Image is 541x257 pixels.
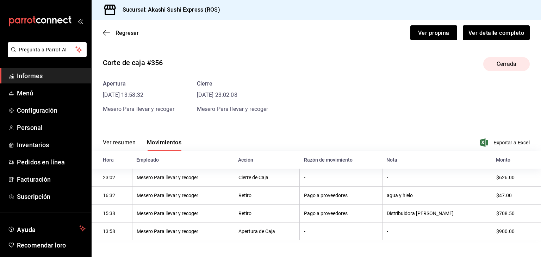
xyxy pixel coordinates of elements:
button: Ver detalle completo [463,25,530,40]
a: Pregunta a Parrot AI [5,51,87,58]
font: Retiro [238,211,251,217]
font: Configuración [17,107,57,114]
font: Hora [103,157,114,163]
font: 15:38 [103,211,115,217]
font: Ayuda [17,226,36,233]
font: - [387,175,388,181]
font: Movimientos [147,139,181,146]
font: [DATE] 23:02:08 [197,92,237,98]
font: Apertura [103,80,126,87]
font: Mesero Para llevar y recoger [137,175,198,181]
font: Mesero Para llevar y recoger [197,106,268,112]
font: Mesero Para llevar y recoger [137,211,198,217]
font: - [387,228,388,234]
font: Pago a proveedores [304,193,348,199]
font: [DATE] 13:58:32 [103,92,143,98]
font: $900.00 [496,228,515,234]
font: Mesero Para llevar y recoger [137,193,198,199]
font: Mesero Para llevar y recoger [137,228,198,234]
font: 23:02 [103,175,115,181]
font: $708.50 [496,211,515,217]
button: abrir_cajón_menú [77,18,83,24]
font: Informes [17,72,43,80]
font: Mesero Para llevar y recoger [103,106,174,112]
font: Cierre de Caja [238,175,268,181]
font: - [304,175,305,181]
font: Cierre [197,80,213,87]
button: Ver propina [410,25,457,40]
font: agua y hielo [387,193,413,199]
font: - [304,228,305,234]
font: Recomendar loro [17,242,66,249]
font: 16:32 [103,193,115,199]
font: Facturación [17,176,51,183]
font: Regresar [116,30,139,36]
font: Ver resumen [103,139,136,146]
font: Ver detalle completo [468,29,524,36]
div: pestañas de navegación [103,139,181,151]
font: Corte de caja #356 [103,58,163,67]
font: $626.00 [496,175,515,181]
font: Retiro [238,193,251,199]
font: Personal [17,124,43,131]
font: Apertura de Caja [238,228,275,234]
font: 13:58 [103,228,115,234]
font: Empleado [136,157,159,163]
font: Pago a proveedores [304,211,348,217]
font: Monto [496,157,510,163]
font: Inventarios [17,141,49,149]
button: Regresar [103,30,139,36]
font: Pregunta a Parrot AI [19,47,67,52]
font: Ver propina [418,29,449,36]
font: Nota [386,157,397,163]
font: Acción [238,157,253,163]
font: Suscripción [17,193,50,200]
font: Distribuidora [PERSON_NAME] [387,211,454,217]
button: Exportar a Excel [481,138,530,147]
font: Exportar a Excel [493,140,530,145]
font: Menú [17,89,33,97]
font: Pedidos en línea [17,158,65,166]
font: Sucursal: Akashi Sushi Express (ROS) [123,6,220,13]
button: Pregunta a Parrot AI [8,42,87,57]
font: Razón de movimiento [304,157,353,163]
font: $47.00 [496,193,512,199]
font: Cerrada [497,61,516,67]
